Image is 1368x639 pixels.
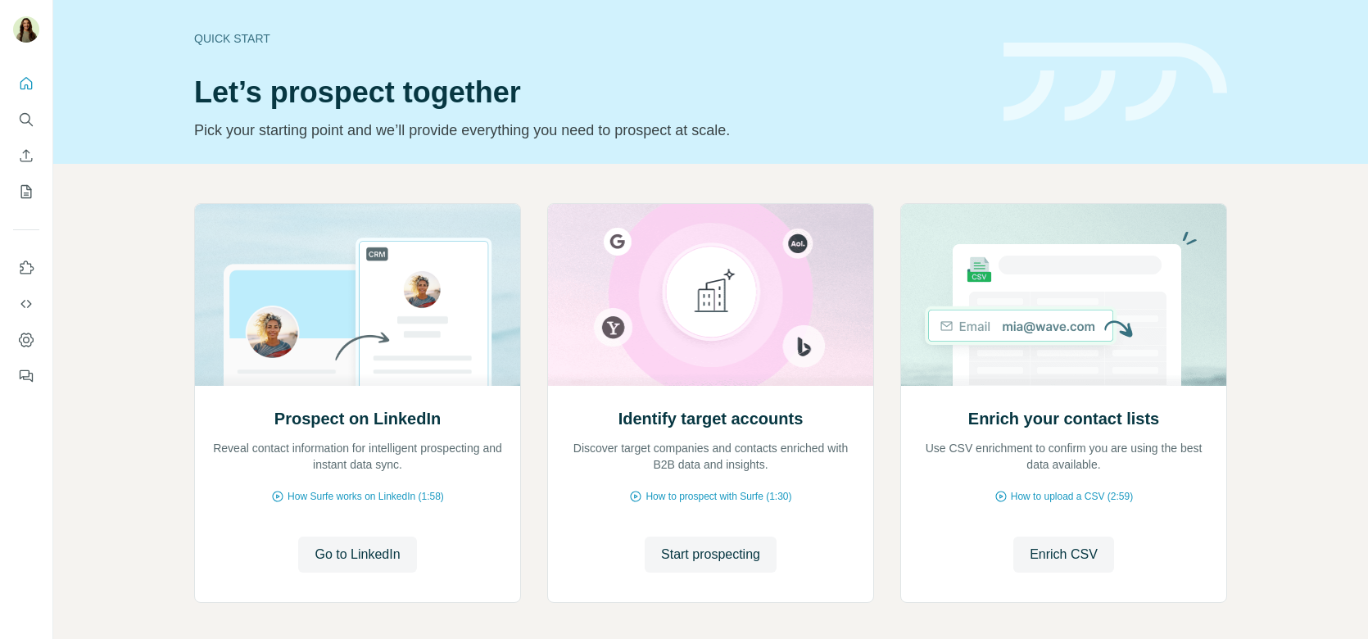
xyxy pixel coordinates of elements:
[194,119,984,142] p: Pick your starting point and we’ll provide everything you need to prospect at scale.
[1003,43,1227,122] img: banner
[547,204,874,386] img: Identify target accounts
[13,177,39,206] button: My lists
[315,545,400,564] span: Go to LinkedIn
[194,76,984,109] h1: Let’s prospect together
[211,440,504,473] p: Reveal contact information for intelligent prospecting and instant data sync.
[645,489,791,504] span: How to prospect with Surfe (1:30)
[13,325,39,355] button: Dashboard
[194,204,521,386] img: Prospect on LinkedIn
[13,141,39,170] button: Enrich CSV
[13,289,39,319] button: Use Surfe API
[13,16,39,43] img: Avatar
[13,105,39,134] button: Search
[1011,489,1133,504] span: How to upload a CSV (2:59)
[645,537,777,573] button: Start prospecting
[298,537,416,573] button: Go to LinkedIn
[618,407,804,430] h2: Identify target accounts
[1030,545,1098,564] span: Enrich CSV
[288,489,444,504] span: How Surfe works on LinkedIn (1:58)
[1013,537,1114,573] button: Enrich CSV
[968,407,1159,430] h2: Enrich your contact lists
[194,30,984,47] div: Quick start
[274,407,441,430] h2: Prospect on LinkedIn
[661,545,760,564] span: Start prospecting
[900,204,1227,386] img: Enrich your contact lists
[917,440,1210,473] p: Use CSV enrichment to confirm you are using the best data available.
[13,69,39,98] button: Quick start
[13,361,39,391] button: Feedback
[13,253,39,283] button: Use Surfe on LinkedIn
[564,440,857,473] p: Discover target companies and contacts enriched with B2B data and insights.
